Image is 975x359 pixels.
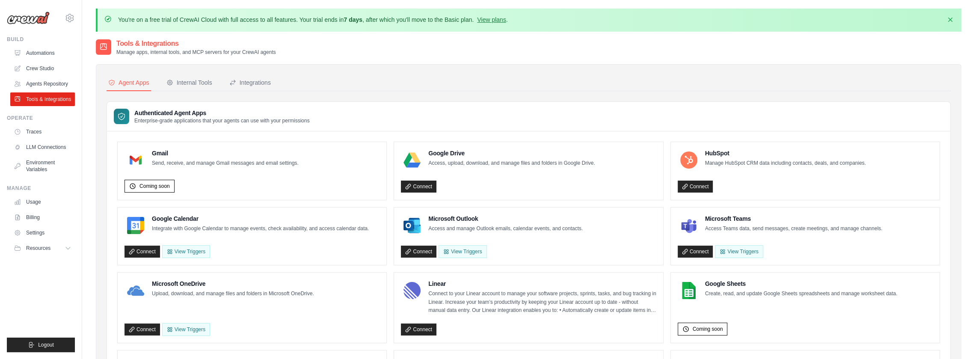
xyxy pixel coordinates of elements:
p: You're on a free trial of CrewAI Cloud with full access to all features. Your trial ends in , aft... [118,15,508,24]
strong: 7 days [344,16,362,23]
img: HubSpot Logo [680,151,697,169]
img: Gmail Logo [127,151,144,169]
img: Google Drive Logo [403,151,421,169]
p: Access and manage Outlook emails, calendar events, and contacts. [428,225,583,233]
div: Integrations [229,78,271,87]
a: Environment Variables [10,156,75,176]
div: Internal Tools [166,78,212,87]
a: Connect [401,246,436,258]
p: Upload, download, and manage files and folders in Microsoft OneDrive. [152,290,314,298]
p: Enterprise-grade applications that your agents can use with your permissions [134,117,310,124]
span: Logout [38,341,54,348]
span: Coming soon [693,326,723,332]
a: Crew Studio [10,62,75,75]
p: Access, upload, download, and manage files and folders in Google Drive. [428,159,595,168]
h4: Microsoft Teams [705,214,883,223]
button: Integrations [228,75,273,91]
h4: Google Drive [428,149,595,157]
h4: Microsoft Outlook [428,214,583,223]
h4: Gmail [152,149,299,157]
a: View plans [477,16,506,23]
button: Resources [10,241,75,255]
a: Connect [124,323,160,335]
div: Agent Apps [108,78,149,87]
h4: Google Calendar [152,214,369,223]
img: Logo [7,12,50,24]
: View Triggers [162,323,210,336]
p: Manage HubSpot CRM data including contacts, deals, and companies. [705,159,866,168]
h4: Linear [428,279,656,288]
p: Manage apps, internal tools, and MCP servers for your CrewAI agents [116,49,276,56]
a: Tools & Integrations [10,92,75,106]
div: Manage [7,185,75,192]
a: Connect [401,181,436,193]
h4: Microsoft OneDrive [152,279,314,288]
h4: HubSpot [705,149,866,157]
h4: Google Sheets [705,279,898,288]
a: Connect [678,246,713,258]
a: Automations [10,46,75,60]
h2: Tools & Integrations [116,39,276,49]
a: Connect [401,323,436,335]
: View Triggers [439,245,486,258]
img: Microsoft Outlook Logo [403,217,421,234]
p: Connect to your Linear account to manage your software projects, sprints, tasks, and bug tracking... [428,290,656,315]
p: Integrate with Google Calendar to manage events, check availability, and access calendar data. [152,225,369,233]
img: Linear Logo [403,282,421,299]
a: Traces [10,125,75,139]
button: View Triggers [162,245,210,258]
button: Internal Tools [165,75,214,91]
p: Send, receive, and manage Gmail messages and email settings. [152,159,299,168]
div: Build [7,36,75,43]
button: Logout [7,338,75,352]
a: Billing [10,211,75,224]
span: Resources [26,245,50,252]
span: Coming soon [139,183,170,190]
p: Create, read, and update Google Sheets spreadsheets and manage worksheet data. [705,290,898,298]
button: Agent Apps [107,75,151,91]
a: Connect [124,246,160,258]
img: Microsoft OneDrive Logo [127,282,144,299]
: View Triggers [715,245,763,258]
img: Google Sheets Logo [680,282,697,299]
a: Connect [678,181,713,193]
img: Microsoft Teams Logo [680,217,697,234]
a: Agents Repository [10,77,75,91]
img: Google Calendar Logo [127,217,144,234]
a: Settings [10,226,75,240]
h3: Authenticated Agent Apps [134,109,310,117]
a: LLM Connections [10,140,75,154]
div: Operate [7,115,75,122]
p: Access Teams data, send messages, create meetings, and manage channels. [705,225,883,233]
a: Usage [10,195,75,209]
